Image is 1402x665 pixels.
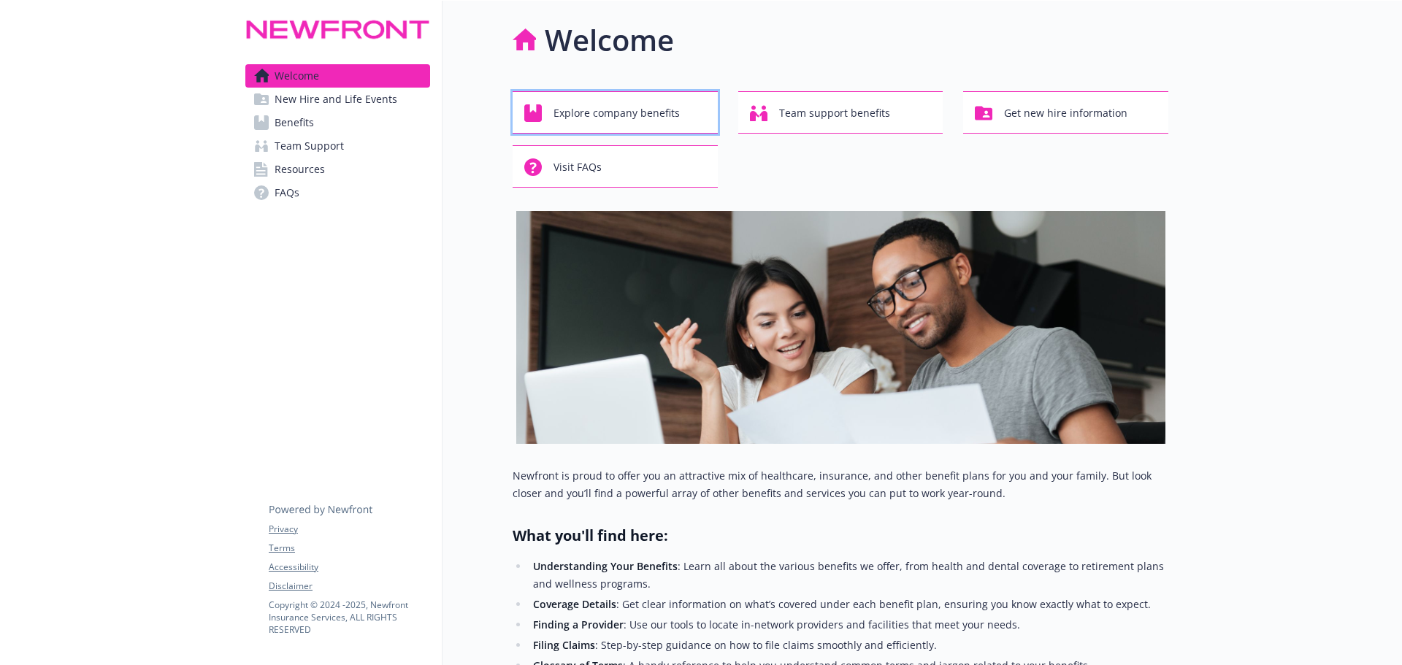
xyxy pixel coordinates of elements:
strong: Understanding Your Benefits [533,559,678,573]
p: Copyright © 2024 - 2025 , Newfront Insurance Services, ALL RIGHTS RESERVED [269,599,429,636]
button: Team support benefits [738,91,943,134]
a: Team Support [245,134,430,158]
li: : Learn all about the various benefits we offer, from health and dental coverage to retirement pl... [529,558,1168,593]
span: Welcome [275,64,319,88]
a: Disclaimer [269,580,429,593]
button: Visit FAQs [513,145,718,188]
span: Resources [275,158,325,181]
li: : Step-by-step guidance on how to file claims smoothly and efficiently. [529,637,1168,654]
li: : Use our tools to locate in-network providers and facilities that meet your needs. [529,616,1168,634]
span: Team support benefits [779,99,890,127]
a: New Hire and Life Events [245,88,430,111]
p: Newfront is proud to offer you an attractive mix of healthcare, insurance, and other benefit plan... [513,467,1168,502]
a: Resources [245,158,430,181]
img: overview page banner [516,211,1165,444]
a: Benefits [245,111,430,134]
span: New Hire and Life Events [275,88,397,111]
strong: Filing Claims [533,638,595,652]
span: Explore company benefits [553,99,680,127]
button: Get new hire information [963,91,1168,134]
span: Visit FAQs [553,153,602,181]
a: FAQs [245,181,430,204]
span: FAQs [275,181,299,204]
strong: Coverage Details [533,597,616,611]
li: : Get clear information on what’s covered under each benefit plan, ensuring you know exactly what... [529,596,1168,613]
button: Explore company benefits [513,91,718,134]
a: Welcome [245,64,430,88]
span: Team Support [275,134,344,158]
h2: What you'll find here: [513,526,1168,546]
a: Terms [269,542,429,555]
a: Privacy [269,523,429,536]
strong: Finding a Provider [533,618,624,631]
span: Get new hire information [1004,99,1127,127]
h1: Welcome [545,18,674,62]
a: Accessibility [269,561,429,574]
span: Benefits [275,111,314,134]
